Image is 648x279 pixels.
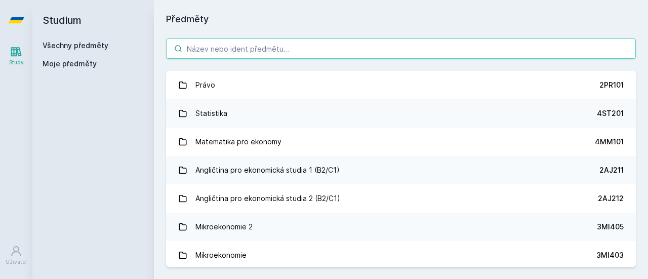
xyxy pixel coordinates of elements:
a: Study [2,41,30,71]
div: Study [9,59,24,66]
a: Angličtina pro ekonomická studia 1 (B2/C1) 2AJ211 [166,156,636,184]
div: Statistika [195,103,227,124]
div: 4ST201 [597,108,624,118]
h1: Předměty [166,12,636,26]
a: Mikroekonomie 3MI403 [166,241,636,269]
div: Angličtina pro ekonomická studia 2 (B2/C1) [195,188,340,209]
div: Právo [195,75,215,95]
div: Mikroekonomie 2 [195,217,253,237]
div: 4MM101 [595,137,624,147]
a: Právo 2PR101 [166,71,636,99]
a: Statistika 4ST201 [166,99,636,128]
div: 3MI403 [596,250,624,260]
a: Všechny předměty [43,41,108,50]
div: 2PR101 [599,80,624,90]
div: 3MI405 [597,222,624,232]
a: Matematika pro ekonomy 4MM101 [166,128,636,156]
a: Mikroekonomie 2 3MI405 [166,213,636,241]
div: Uživatel [6,258,27,266]
a: Uživatel [2,240,30,271]
div: 2AJ211 [599,165,624,175]
input: Název nebo ident předmětu… [166,38,636,59]
div: Matematika pro ekonomy [195,132,281,152]
a: Angličtina pro ekonomická studia 2 (B2/C1) 2AJ212 [166,184,636,213]
div: Angličtina pro ekonomická studia 1 (B2/C1) [195,160,340,180]
div: 2AJ212 [598,193,624,204]
div: Mikroekonomie [195,245,247,265]
span: Moje předměty [43,59,97,69]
